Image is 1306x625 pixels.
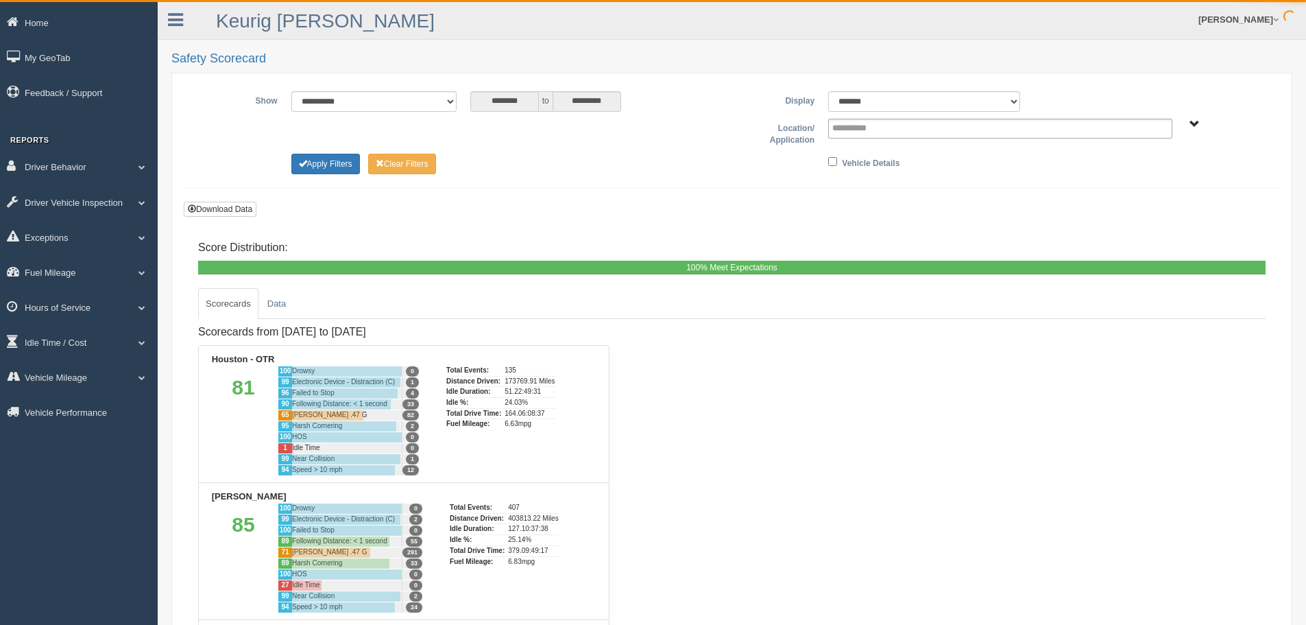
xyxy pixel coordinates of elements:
[406,432,419,443] span: 0
[278,602,292,613] div: 94
[402,410,419,421] span: 82
[505,366,555,376] div: 135
[278,503,292,514] div: 100
[278,453,292,464] div: 99
[368,154,436,174] button: Change Filter Options
[505,418,555,429] div: 6.63mpg
[505,397,555,408] div: 24.03%
[278,547,292,558] div: 71
[278,591,292,602] div: 99
[450,523,505,534] div: Idle Duration:
[446,366,501,376] div: Total Events:
[402,399,419,410] span: 33
[406,377,419,388] span: 1
[508,545,558,556] div: 379.09:49:17
[505,386,555,397] div: 51.22:49:31
[278,558,292,569] div: 89
[539,91,553,112] span: to
[278,399,292,410] div: 90
[278,432,292,443] div: 100
[409,569,422,580] span: 0
[278,464,292,475] div: 94
[291,154,360,174] button: Change Filter Options
[446,418,501,429] div: Fuel Mileage:
[278,377,292,388] div: 99
[209,366,278,475] div: 81
[508,513,558,524] div: 403813.22 Miles
[409,515,422,525] span: 2
[402,547,422,558] span: 291
[731,91,821,108] label: Display
[508,556,558,567] div: 6.83mpg
[686,263,777,272] span: 100% Meet Expectations
[216,10,435,32] a: Keurig [PERSON_NAME]
[198,241,1266,254] h4: Score Distribution:
[402,465,419,475] span: 12
[278,421,292,432] div: 95
[278,580,292,591] div: 27
[406,536,422,547] span: 55
[406,454,419,464] span: 1
[260,288,293,320] a: Data
[505,408,555,419] div: 164.06:08:37
[406,602,422,613] span: 24
[198,288,258,320] a: Scorecards
[278,536,292,547] div: 89
[450,513,505,524] div: Distance Driven:
[508,534,558,545] div: 25.14%
[508,523,558,534] div: 127.10:37:38
[409,591,422,602] span: 2
[842,154,899,170] label: Vehicle Details
[446,397,501,408] div: Idle %:
[184,202,256,217] button: Download Data
[278,366,292,377] div: 100
[278,569,292,580] div: 100
[406,388,419,399] span: 4
[450,556,505,567] div: Fuel Mileage:
[446,408,501,419] div: Total Drive Time:
[278,388,292,399] div: 96
[212,354,275,364] b: Houston - OTR
[406,421,419,432] span: 2
[171,52,1292,66] h2: Safety Scorecard
[409,504,422,514] span: 0
[505,376,555,387] div: 173769.91 Miles
[195,91,285,108] label: Show
[508,503,558,513] div: 407
[198,326,609,338] h4: Scorecards from [DATE] to [DATE]
[409,580,422,591] span: 0
[278,410,292,421] div: 65
[409,526,422,536] span: 0
[278,525,292,536] div: 100
[406,366,419,377] span: 0
[450,534,505,545] div: Idle %:
[212,491,287,502] b: [PERSON_NAME]
[450,503,505,513] div: Total Events:
[446,376,501,387] div: Distance Driven:
[278,443,292,453] div: 1
[278,514,292,525] div: 99
[406,558,422,569] span: 33
[406,443,419,453] span: 0
[209,503,278,613] div: 85
[450,545,505,556] div: Total Drive Time:
[732,119,822,147] label: Location/ Application
[446,386,501,397] div: Idle Duration:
